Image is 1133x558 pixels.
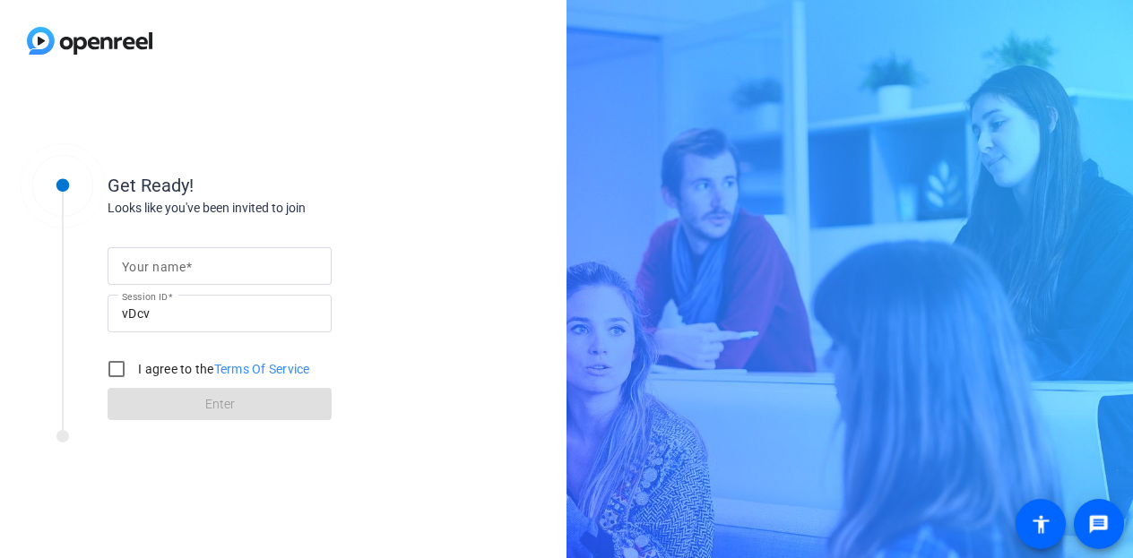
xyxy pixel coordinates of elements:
[108,172,466,199] div: Get Ready!
[122,291,168,302] mat-label: Session ID
[122,260,186,274] mat-label: Your name
[1088,513,1110,535] mat-icon: message
[214,362,310,376] a: Terms Of Service
[134,360,310,378] label: I agree to the
[108,199,466,218] div: Looks like you've been invited to join
[1030,513,1051,535] mat-icon: accessibility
